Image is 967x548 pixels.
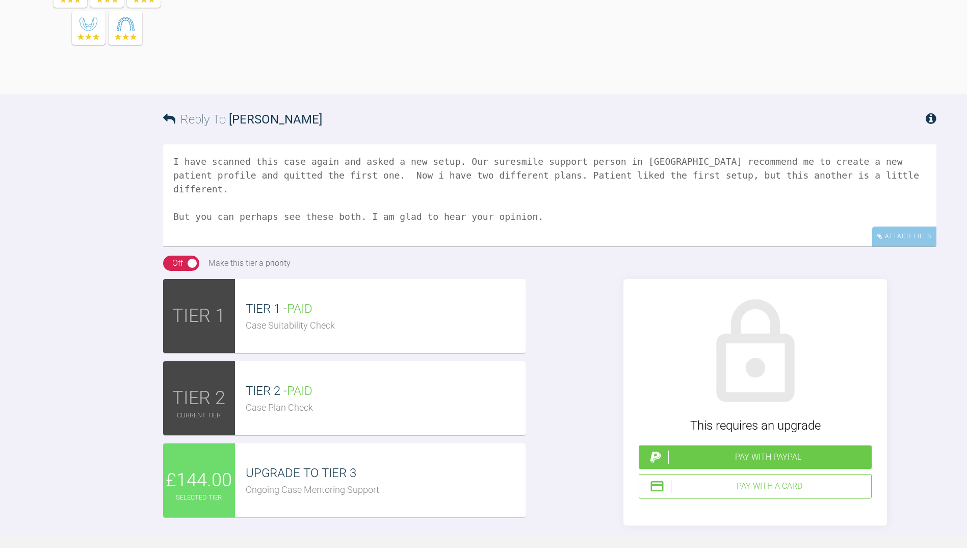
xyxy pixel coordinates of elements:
div: Pay with a Card [671,480,867,493]
span: PAID [287,302,312,316]
div: Make this tier a priority [208,257,291,270]
span: PAID [287,384,312,398]
span: [PERSON_NAME] [229,112,322,127]
span: TIER 2 - [246,384,312,398]
span: TIER 2 [172,384,225,413]
div: Attach Files [872,227,936,246]
textarea: I have scanned this case again and asked a new setup. Our suresmile support person in [GEOGRAPHIC... [163,144,936,246]
div: Case Suitability Check [246,318,526,333]
span: UPGRADE TO TIER 3 [246,466,356,480]
span: £144.00 [166,466,232,495]
div: Off [172,257,183,270]
div: Case Plan Check [246,401,526,415]
div: Ongoing Case Mentoring Support [246,483,526,497]
img: paypal.a7a4ce45.svg [648,450,663,465]
img: lock.6dc949b6.svg [697,294,814,412]
div: Pay with PayPal [668,451,868,464]
div: This requires an upgrade [639,416,872,435]
img: stripeIcon.ae7d7783.svg [649,479,665,494]
span: TIER 1 - [246,302,312,316]
span: TIER 1 [172,302,225,331]
h3: Reply To [163,110,322,129]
